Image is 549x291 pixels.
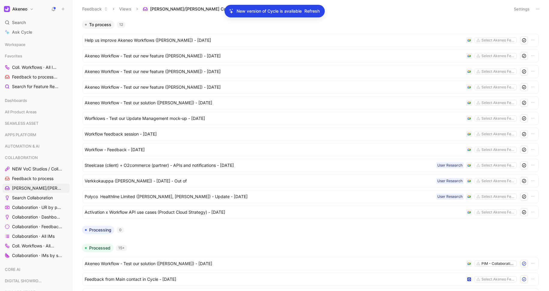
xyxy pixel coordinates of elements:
[481,261,515,267] div: PIM - Collaboration Workflows
[80,20,541,221] div: To process12
[83,273,538,286] a: Feedback from Main contact in Cycle - [DATE]Select Akeneo Features
[481,276,515,282] div: Select Akeneo Features
[2,119,70,128] div: SEAMLESS ASSET
[2,18,70,27] div: Search
[2,40,70,49] div: Workspace
[511,5,532,13] button: Settings
[481,37,515,43] div: Select Akeneo Features
[12,166,62,172] span: NEW VoC Studios / Collaboration
[85,52,464,60] span: Akeneo Workflow - Test our new feature ([PERSON_NAME]) - [DATE]
[2,213,70,222] a: Collaboration · Dashboard
[82,20,114,29] button: To process
[12,253,62,259] span: Collaboration · IMs by status
[437,178,463,184] div: User Research
[2,184,70,193] a: [PERSON_NAME]/[PERSON_NAME] Calls
[481,194,515,200] div: Select Akeneo Features
[481,209,515,215] div: Select Akeneo Features
[12,84,59,90] span: Search for Feature Requests
[82,226,114,234] button: Processing
[116,5,134,14] button: Views
[5,132,36,138] span: APPS PLATFORM
[5,143,40,149] span: AUTOMATION & AI
[140,5,273,14] button: [PERSON_NAME]/[PERSON_NAME] CallsCOLLABORATION
[2,130,70,139] div: APPS PLATFORM
[12,74,59,80] span: Feedback to process
[2,153,70,162] div: COLLABORATION
[2,82,70,91] a: Search for Feature Requests
[89,245,110,251] span: Processed
[481,178,515,184] div: Select Akeneo Features
[2,232,70,241] a: Collaboration · All IMs
[237,8,302,15] p: New version of Cycle is available
[12,195,53,201] span: Search Collaboration
[304,8,320,15] span: Refresh
[481,147,515,153] div: Select Akeneo Features
[85,276,464,283] span: Feedback from Main contact in Cycle - [DATE]
[2,130,70,141] div: APPS PLATFORM
[85,115,464,122] span: Worfklows - Test our Update Management mock-up - [DATE]
[2,276,70,287] div: DIGITAL SHOWROOM
[83,96,538,109] a: Akeneo Workflow - Test our solution ([PERSON_NAME]) - [DATE]Select Akeneo Features
[2,174,70,183] a: Feedback to process
[12,64,59,71] span: Coll. Workflows · All IMs
[481,131,515,137] div: Select Akeneo Features
[12,19,26,26] span: Search
[2,203,70,212] a: Collaboration · UR by project
[83,49,538,63] a: Akeneo Workflow - Test our new feature ([PERSON_NAME]) - [DATE]Select Akeneo Features
[12,29,32,36] span: Ask Cycle
[2,28,70,37] a: Ask Cycle
[5,53,22,59] span: Favorites
[481,115,515,121] div: Select Akeneo Features
[85,146,464,153] span: Workflow - Feedback - [DATE]
[83,127,538,141] a: Workflow feedback session - [DATE]Select Akeneo Features
[5,41,26,47] span: Workspace
[117,227,124,233] div: 0
[481,162,515,168] div: Select Akeneo Features
[4,6,10,12] img: Akeneo
[2,107,70,118] div: All Product Areas
[82,244,113,252] button: Processed
[85,260,464,267] span: Akeneo Workflow - Test our solution ([PERSON_NAME]) - [DATE]
[2,265,70,274] div: CORE AI
[437,194,463,200] div: User Research
[89,22,111,28] span: To process
[85,130,464,138] span: Workflow feedback session - [DATE]
[2,96,70,107] div: Dashboards
[481,53,515,59] div: Select Akeneo Features
[437,162,463,168] div: User Research
[83,174,538,188] a: Verkkokauppa ([PERSON_NAME]) - [DATE] - Out ofSelect Akeneo FeaturesUser Research
[12,224,63,230] span: Collaboration · Feedback by source
[481,69,515,75] div: Select Akeneo Features
[2,251,70,260] a: Collaboration · IMs by status
[85,193,434,200] span: Polyco Healthline Limited ([PERSON_NAME], [PERSON_NAME]) - Update - [DATE]
[5,120,38,126] span: SEAMLESS ASSET
[116,245,127,251] div: 15+
[83,257,538,270] a: Akeneo Workflow - Test our solution ([PERSON_NAME]) - [DATE]PIM - Collaboration Workflows
[2,72,70,81] a: Feedback to processCOLLABORATION
[2,119,70,130] div: SEAMLESS ASSET
[5,155,38,161] span: COLLABORATION
[2,142,70,151] div: AUTOMATION & AI
[2,153,70,260] div: COLLABORATIONNEW VoC Studios / CollaborationFeedback to process[PERSON_NAME]/[PERSON_NAME] CallsS...
[304,7,320,15] button: Refresh
[5,266,20,272] span: CORE AI
[83,34,538,47] a: Help us improve Akeneo Workflows ([PERSON_NAME]) - [DATE]Select Akeneo Features
[2,5,35,13] button: AkeneoAkeneo
[2,107,70,116] div: All Product Areas
[12,214,62,220] span: Collaboration · Dashboard
[83,159,538,172] a: Steelcase (client) + O2commerce (partner) - APIs and notifications - [DATE]Select Akeneo Features...
[2,63,70,72] a: Coll. Workflows · All IMs
[2,276,70,285] div: DIGITAL SHOWROOM
[2,164,70,173] a: NEW VoC Studios / Collaboration
[5,97,27,103] span: Dashboards
[83,206,538,219] a: Activation x Workflow API use cases (Product Cloud Strategy) - [DATE]Select Akeneo Features
[85,209,464,216] span: Activation x Workflow API use cases (Product Cloud Strategy) - [DATE]
[5,278,45,284] span: DIGITAL SHOWROOM
[85,68,464,75] span: Akeneo Workflow - Test our new feature ([PERSON_NAME]) - [DATE]
[83,112,538,125] a: Worfklows - Test our Update Management mock-up - [DATE]Select Akeneo Features
[85,162,434,169] span: Steelcase (client) + O2commerce (partner) - APIs and notifications - [DATE]
[12,233,55,239] span: Collaboration · All IMs
[85,99,464,106] span: Akeneo Workflow - Test our solution ([PERSON_NAME]) - [DATE]
[83,190,538,203] a: Polyco Healthline Limited ([PERSON_NAME], [PERSON_NAME]) - Update - [DATE]Select Akeneo FeaturesU...
[117,22,125,28] div: 12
